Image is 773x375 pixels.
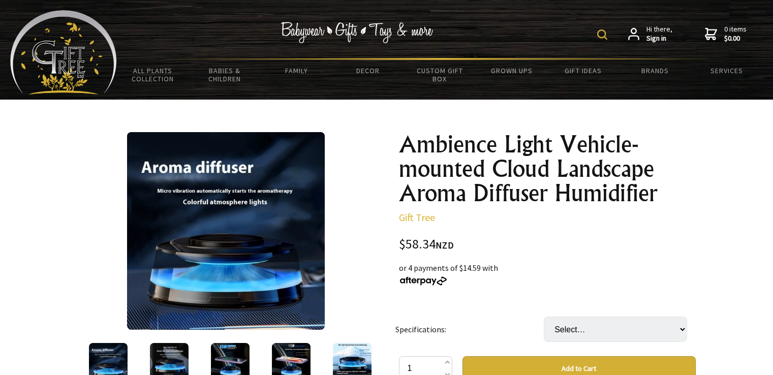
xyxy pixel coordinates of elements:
strong: Sign in [646,34,672,43]
div: or 4 payments of $14.59 with [399,262,696,286]
img: Babyware - Gifts - Toys and more... [10,10,117,95]
h1: Ambience Light Vehicle-mounted Cloud Landscape Aroma Diffuser Humidifier [399,132,696,205]
a: All Plants Collection [117,60,189,89]
a: Babies & Children [189,60,260,89]
span: Hi there, [646,25,672,43]
span: 0 items [724,24,747,43]
a: Gift Ideas [547,60,619,81]
img: Babywear - Gifts - Toys & more [281,22,434,43]
td: Specifications: [395,302,544,356]
a: Brands [620,60,691,81]
a: Custom Gift Box [404,60,476,89]
img: product search [597,29,607,40]
a: Gift Tree [399,211,435,224]
a: 0 items$0.00 [705,25,747,43]
strong: $0.00 [724,34,747,43]
img: Afterpay [399,276,448,286]
a: Decor [332,60,404,81]
span: NZD [436,239,454,251]
a: Hi there,Sign in [628,25,672,43]
a: Grown Ups [476,60,547,81]
a: Family [260,60,332,81]
div: $58.34 [399,238,696,252]
img: Ambience Light Vehicle-mounted Cloud Landscape Aroma Diffuser Humidifier [127,132,325,330]
a: Services [691,60,763,81]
